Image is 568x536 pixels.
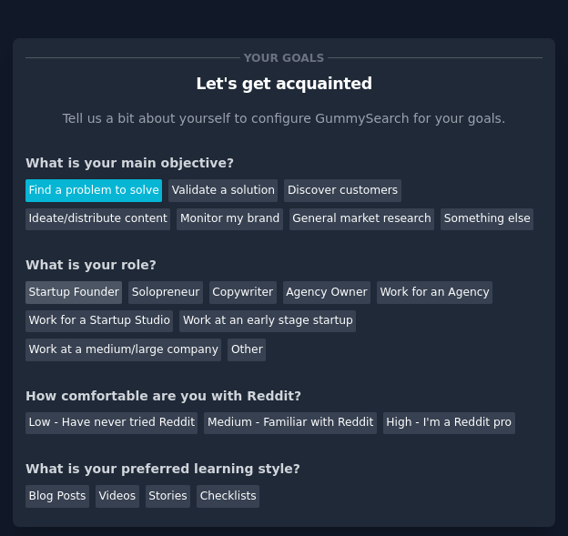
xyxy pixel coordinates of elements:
div: Something else [441,208,533,231]
div: Agency Owner [283,281,370,304]
div: Work for an Agency [377,281,492,304]
div: Work for a Startup Studio [25,310,173,333]
div: Discover customers [284,179,401,202]
div: What is your preferred learning style? [25,460,543,479]
p: Let's get acquainted [25,71,543,96]
div: Validate a solution [168,179,278,202]
div: Monitor my brand [177,208,282,231]
div: What is your role? [25,256,543,275]
div: High - I'm a Reddit pro [383,412,515,435]
div: How comfortable are you with Reddit? [25,387,543,406]
div: Blog Posts [25,485,89,508]
div: What is your main objective? [25,154,543,173]
div: Low - Have never tried Reddit [25,412,198,435]
div: Medium - Familiar with Reddit [204,412,376,435]
div: Videos [96,485,139,508]
div: General market research [289,208,435,231]
div: Ideate/distribute content [25,208,170,231]
div: Checklists [197,485,259,508]
div: Work at an early stage startup [179,310,356,333]
div: Copywriter [209,281,277,304]
div: Solopreneur [128,281,202,304]
p: Tell us a bit about yourself to configure GummySearch for your goals. [55,109,513,128]
div: Startup Founder [25,281,122,304]
div: Stories [146,485,190,508]
div: Find a problem to solve [25,179,162,202]
span: Your goals [240,48,328,67]
div: Other [228,339,266,361]
div: Work at a medium/large company [25,339,221,361]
